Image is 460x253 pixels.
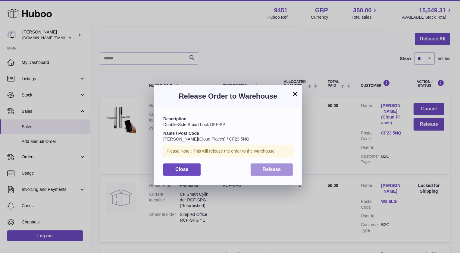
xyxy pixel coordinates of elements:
[292,90,299,97] button: ×
[163,91,293,101] h3: Release Order to Warehouse
[163,131,199,136] strong: Name / Post Code
[163,163,201,176] button: Close
[251,163,293,176] button: Release
[163,122,225,127] span: Double-Side Smart Lock DFF-SP
[163,116,186,121] strong: Description
[163,137,249,141] span: [PERSON_NAME](Cloud Places) / CF23 5NQ
[263,167,281,172] span: Release
[175,167,189,172] span: Close
[163,145,293,157] div: Please Note : This will release the order to the warehouse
